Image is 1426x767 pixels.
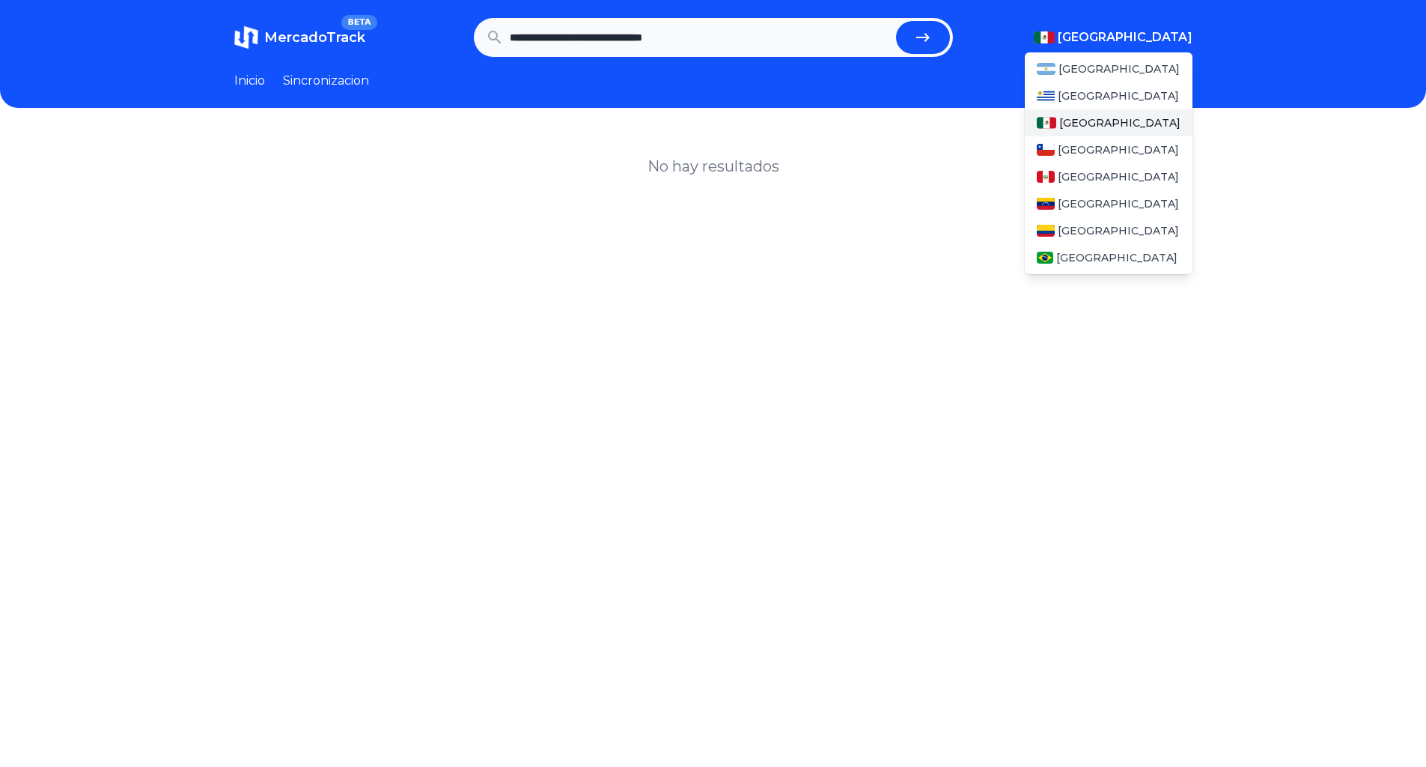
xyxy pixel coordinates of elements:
[283,72,369,90] a: Sincronizacion
[1037,198,1055,210] img: Venezuela
[1025,136,1192,163] a: Chile[GEOGRAPHIC_DATA]
[648,156,779,177] h1: No hay resultados
[341,15,377,30] span: BETA
[1025,163,1192,190] a: Peru[GEOGRAPHIC_DATA]
[1037,117,1056,129] img: Mexico
[1025,82,1192,109] a: Uruguay[GEOGRAPHIC_DATA]
[1058,223,1179,238] span: [GEOGRAPHIC_DATA]
[1056,250,1177,265] span: [GEOGRAPHIC_DATA]
[1025,55,1192,82] a: Argentina[GEOGRAPHIC_DATA]
[1025,109,1192,136] a: Mexico[GEOGRAPHIC_DATA]
[264,29,365,46] span: MercadoTrack
[1058,88,1179,103] span: [GEOGRAPHIC_DATA]
[234,25,258,49] img: MercadoTrack
[1025,244,1192,271] a: Brasil[GEOGRAPHIC_DATA]
[234,72,265,90] a: Inicio
[1037,252,1054,264] img: Brasil
[1058,61,1180,76] span: [GEOGRAPHIC_DATA]
[1037,171,1055,183] img: Peru
[1058,169,1179,184] span: [GEOGRAPHIC_DATA]
[1037,225,1055,237] img: Colombia
[1058,28,1192,46] span: [GEOGRAPHIC_DATA]
[1037,90,1055,102] img: Uruguay
[1037,63,1056,75] img: Argentina
[1034,28,1192,46] button: [GEOGRAPHIC_DATA]
[1058,196,1179,211] span: [GEOGRAPHIC_DATA]
[1025,217,1192,244] a: Colombia[GEOGRAPHIC_DATA]
[1025,190,1192,217] a: Venezuela[GEOGRAPHIC_DATA]
[1037,144,1055,156] img: Chile
[1059,115,1180,130] span: [GEOGRAPHIC_DATA]
[1058,142,1179,157] span: [GEOGRAPHIC_DATA]
[234,25,365,49] a: MercadoTrackBETA
[1034,31,1055,43] img: Mexico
